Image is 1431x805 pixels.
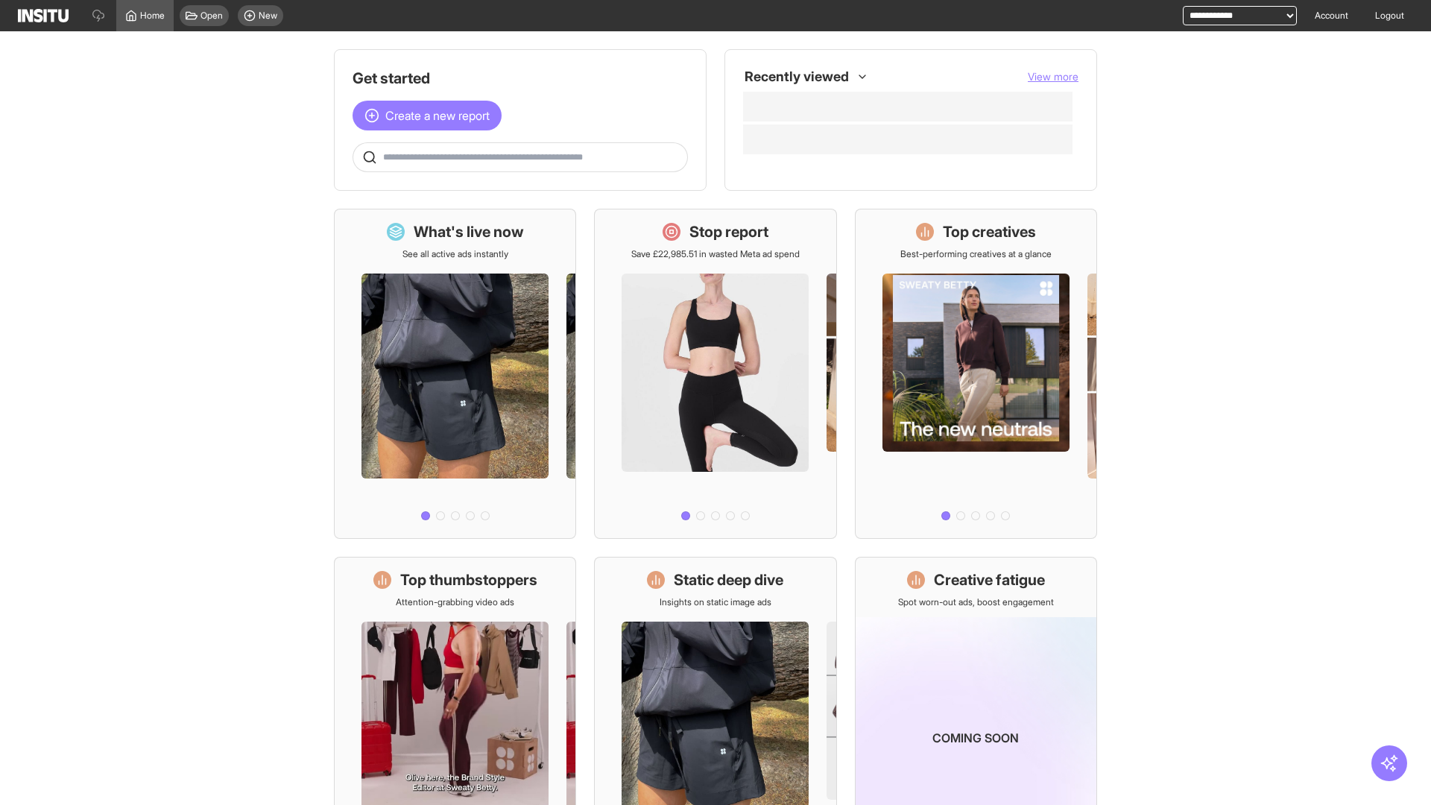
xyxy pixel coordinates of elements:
h1: Get started [353,68,688,89]
a: Stop reportSave £22,985.51 in wasted Meta ad spend [594,209,836,539]
p: Best-performing creatives at a glance [900,248,1052,260]
a: What's live nowSee all active ads instantly [334,209,576,539]
span: New [259,10,277,22]
p: Save £22,985.51 in wasted Meta ad spend [631,248,800,260]
span: View more [1028,70,1078,83]
span: Home [140,10,165,22]
span: Open [200,10,223,22]
h1: Stop report [689,221,768,242]
h1: Static deep dive [674,569,783,590]
h1: What's live now [414,221,524,242]
span: Create a new report [385,107,490,124]
p: See all active ads instantly [402,248,508,260]
h1: Top thumbstoppers [400,569,537,590]
a: Top creativesBest-performing creatives at a glance [855,209,1097,539]
h1: Top creatives [943,221,1036,242]
img: Logo [18,9,69,22]
button: Create a new report [353,101,502,130]
button: View more [1028,69,1078,84]
p: Attention-grabbing video ads [396,596,514,608]
p: Insights on static image ads [660,596,771,608]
